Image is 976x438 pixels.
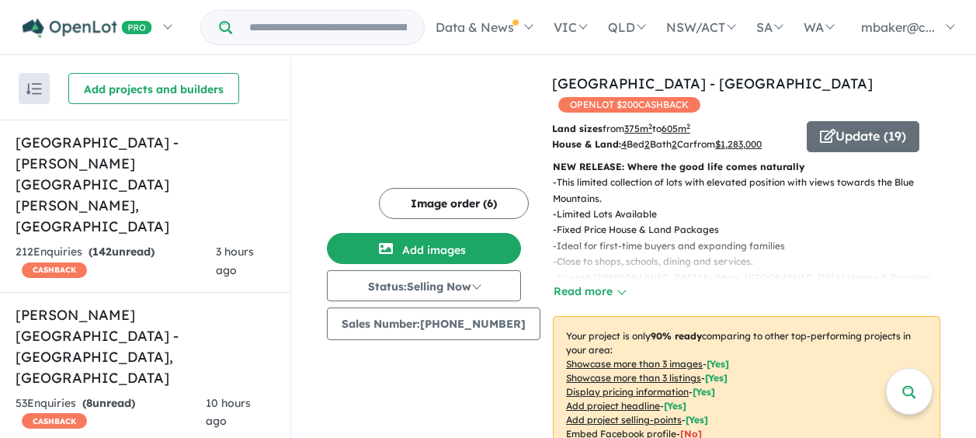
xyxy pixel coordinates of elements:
span: CASHBACK [22,413,87,429]
u: Add project selling-points [566,414,682,426]
span: 10 hours ago [206,396,251,429]
span: 8 [86,396,92,410]
span: [ Yes ] [705,372,728,384]
u: $ 1,283,000 [715,138,762,150]
p: - Fixed Price House & Land Packages [553,222,953,238]
h5: [PERSON_NAME][GEOGRAPHIC_DATA] - [GEOGRAPHIC_DATA] , [GEOGRAPHIC_DATA] [16,304,275,388]
b: House & Land: [552,138,621,150]
div: 212 Enquir ies [16,243,216,280]
strong: ( unread) [89,245,155,259]
sup: 2 [686,122,690,130]
button: Add projects and builders [68,73,239,104]
button: Add images [327,233,521,264]
b: Land sizes [552,123,603,134]
button: Status:Selling Now [327,270,521,301]
strong: ( unread) [82,396,135,410]
span: [ Yes ] [664,400,686,412]
button: Image order (6) [379,188,529,219]
b: 90 % ready [651,330,702,342]
p: Bed Bath Car from [552,137,795,152]
span: [ Yes ] [686,414,708,426]
u: 2 [672,138,677,150]
span: 142 [92,245,112,259]
span: mbaker@c... [861,19,935,35]
span: [ Yes ] [707,358,729,370]
u: 2 [644,138,650,150]
u: 4 [621,138,627,150]
p: - Close to shops, schools, dining and services. [553,254,953,269]
input: Try estate name, suburb, builder or developer [235,11,421,44]
p: - This limited collection of lots with elevated position with views towards the Blue Mountains. [553,175,953,207]
p: - Limited Lots Available [553,207,953,222]
u: Add project headline [566,400,660,412]
u: Showcase more than 3 listings [566,372,701,384]
button: Sales Number:[PHONE_NUMBER] [327,308,540,340]
u: 605 m [662,123,690,134]
u: 375 m [624,123,652,134]
span: CASHBACK [22,262,87,278]
span: OPENLOT $ 200 CASHBACK [558,97,700,113]
span: [ Yes ] [693,386,715,398]
div: 53 Enquir ies [16,395,206,432]
p: NEW RELEASE: Where the good life comes naturally [553,159,940,175]
h5: [GEOGRAPHIC_DATA] - [PERSON_NAME][GEOGRAPHIC_DATA][PERSON_NAME] , [GEOGRAPHIC_DATA] [16,132,275,237]
button: Update (19) [807,121,919,152]
button: Read more [553,283,626,301]
span: 3 hours ago [216,245,254,277]
span: to [652,123,690,134]
p: - Trusted [DEMOGRAPHIC_DATA] builders, [GEOGRAPHIC_DATA] Homes & Domaine Homes [553,270,953,302]
img: Openlot PRO Logo White [23,19,152,38]
u: Display pricing information [566,386,689,398]
img: sort.svg [26,83,42,95]
p: from [552,121,795,137]
p: - Ideal for first-time buyers and expanding families [553,238,953,254]
sup: 2 [648,122,652,130]
a: [GEOGRAPHIC_DATA] - [GEOGRAPHIC_DATA] [552,75,873,92]
u: Showcase more than 3 images [566,358,703,370]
